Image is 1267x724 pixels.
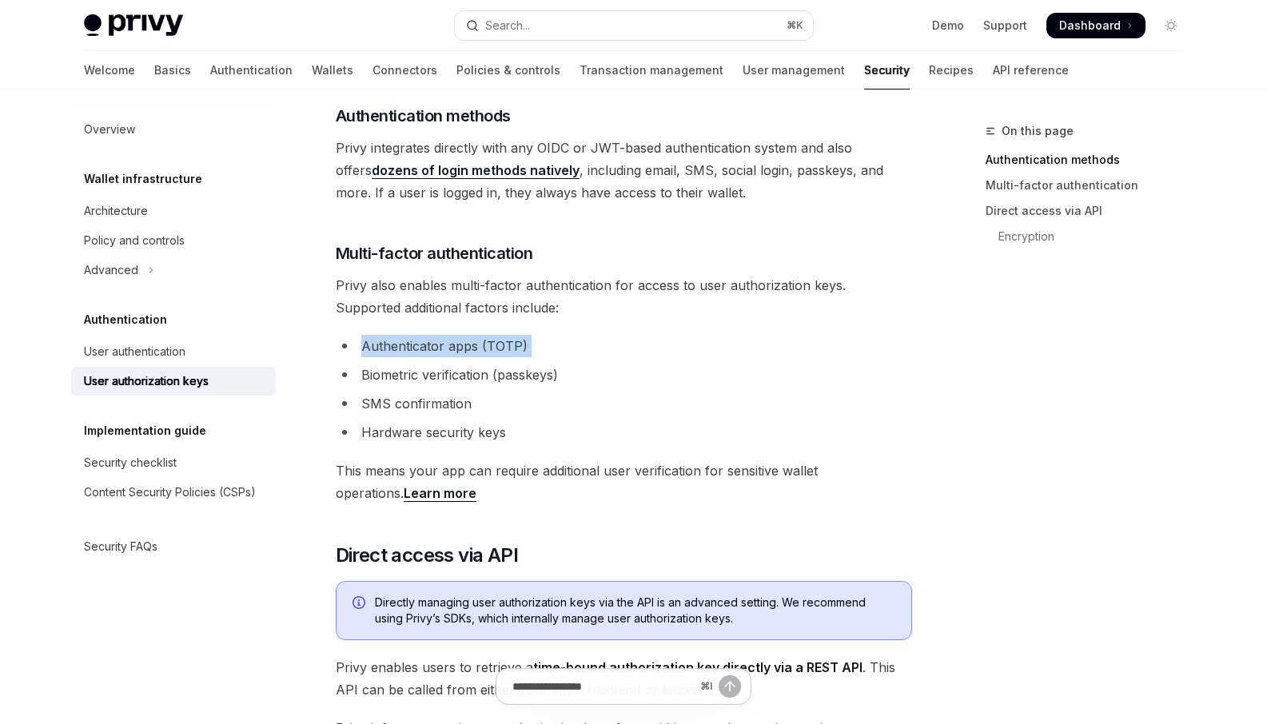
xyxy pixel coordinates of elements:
a: Authentication [210,51,293,90]
a: Multi-factor authentication [986,173,1197,198]
a: Direct access via API [986,198,1197,224]
span: Privy also enables multi-factor authentication for access to user authorization keys. Supported a... [336,274,912,319]
h5: Wallet infrastructure [84,169,202,189]
a: Architecture [71,197,276,225]
div: User authentication [84,342,185,361]
a: User authorization keys [71,367,276,396]
a: Policies & controls [456,51,560,90]
svg: Info [353,596,369,612]
span: Direct access via API [336,543,518,568]
div: Architecture [84,201,148,221]
a: Overview [71,115,276,144]
span: Dashboard [1059,18,1121,34]
a: Encryption [986,224,1197,249]
a: Security checklist [71,448,276,477]
button: Send message [719,675,741,698]
div: Overview [84,120,135,139]
a: Content Security Policies (CSPs) [71,478,276,507]
a: Wallets [312,51,353,90]
a: dozens of login methods natively [372,162,580,179]
a: Welcome [84,51,135,90]
strong: time-bound authorization key directly via a REST API [533,659,863,675]
a: Security [864,51,910,90]
a: Support [983,18,1027,34]
span: Privy enables users to retrieve a . This API can be called from either your app’s frontend or bac... [336,656,912,701]
div: Advanced [84,261,138,280]
div: Policy and controls [84,231,185,250]
a: Demo [932,18,964,34]
span: This means your app can require additional user verification for sensitive wallet operations. [336,459,912,504]
a: Authentication methods [986,147,1197,173]
div: Security FAQs [84,537,157,556]
span: Authentication methods [336,105,511,127]
img: light logo [84,14,183,37]
a: User management [743,51,845,90]
a: Learn more [404,485,476,502]
a: Policy and controls [71,226,276,255]
div: User authorization keys [84,372,209,391]
li: Hardware security keys [336,421,912,444]
span: Multi-factor authentication [336,242,533,265]
h5: Authentication [84,310,167,329]
button: Toggle dark mode [1158,13,1184,38]
div: Search... [485,16,530,35]
div: Content Security Policies (CSPs) [84,483,256,502]
li: Authenticator apps (TOTP) [336,335,912,357]
a: Recipes [929,51,974,90]
span: On this page [1002,121,1074,141]
a: Dashboard [1046,13,1145,38]
li: Biometric verification (passkeys) [336,364,912,386]
a: User authentication [71,337,276,366]
a: Basics [154,51,191,90]
a: Connectors [373,51,437,90]
input: Ask a question... [512,669,694,704]
a: API reference [993,51,1069,90]
div: Security checklist [84,453,177,472]
span: Directly managing user authorization keys via the API is an advanced setting. We recommend using ... [375,595,895,627]
button: Open search [455,11,813,40]
li: SMS confirmation [336,392,912,415]
span: Privy integrates directly with any OIDC or JWT-based authentication system and also offers , incl... [336,137,912,204]
a: Security FAQs [71,532,276,561]
span: ⌘ K [787,19,803,32]
h5: Implementation guide [84,421,206,440]
button: Toggle Advanced section [71,256,276,284]
a: Transaction management [580,51,723,90]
